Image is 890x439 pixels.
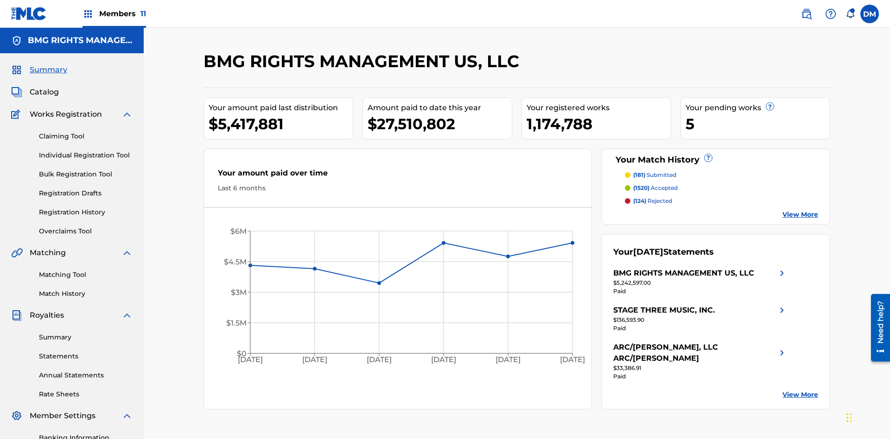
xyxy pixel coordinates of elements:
[11,64,67,75] a: SummarySummary
[11,64,22,75] img: Summary
[39,270,133,280] a: Matching Tool
[121,109,133,120] img: expand
[218,168,578,183] div: Your amount paid over time
[844,395,890,439] iframe: Chat Widget
[39,207,133,217] a: Registration History
[218,183,578,193] div: Last 6 months
[30,310,64,321] span: Royalties
[28,35,133,46] h5: BMG RIGHTS MANAGEMENT US, LLC
[302,356,327,364] tspan: [DATE]
[527,113,671,134] div: 1,174,788
[30,87,59,98] span: Catalog
[231,288,247,297] tspan: $3M
[613,316,788,324] div: $136,593.90
[633,197,672,205] p: rejected
[121,247,133,258] img: expand
[613,246,714,258] div: Your Statements
[625,171,819,179] a: (181) submitted
[209,102,353,113] div: Your amount paid last distribution
[39,169,133,179] a: Bulk Registration Tool
[686,113,830,134] div: 5
[766,103,774,110] span: ?
[705,154,712,162] span: ?
[11,87,59,98] a: CatalogCatalog
[39,132,133,141] a: Claiming Tool
[825,8,836,19] img: help
[633,184,678,192] p: accepted
[613,364,788,372] div: $33,386.91
[203,51,524,72] h2: BMG RIGHTS MANAGEMENT US, LLC
[39,332,133,342] a: Summary
[11,35,22,46] img: Accounts
[11,87,22,98] img: Catalog
[368,113,512,134] div: $27,510,802
[801,8,812,19] img: search
[39,351,133,361] a: Statements
[39,226,133,236] a: Overclaims Tool
[368,102,512,113] div: Amount paid to date this year
[560,356,585,364] tspan: [DATE]
[613,287,788,295] div: Paid
[11,410,22,421] img: Member Settings
[121,410,133,421] img: expand
[30,64,67,75] span: Summary
[11,7,47,20] img: MLC Logo
[496,356,521,364] tspan: [DATE]
[121,310,133,321] img: expand
[238,356,263,364] tspan: [DATE]
[39,370,133,380] a: Annual Statements
[11,247,23,258] img: Matching
[367,356,392,364] tspan: [DATE]
[30,247,66,258] span: Matching
[613,268,754,279] div: BMG RIGHTS MANAGEMENT US, LLC
[527,102,671,113] div: Your registered works
[39,389,133,399] a: Rate Sheets
[821,5,840,23] div: Help
[776,342,788,364] img: right chevron icon
[613,342,788,381] a: ARC/[PERSON_NAME], LLC ARC/[PERSON_NAME]right chevron icon$33,386.91Paid
[613,268,788,295] a: BMG RIGHTS MANAGEMENT US, LLCright chevron icon$5,242,597.00Paid
[431,356,456,364] tspan: [DATE]
[83,8,94,19] img: Top Rightsholders
[11,109,23,120] img: Works Registration
[860,5,879,23] div: User Menu
[11,310,22,321] img: Royalties
[30,410,95,421] span: Member Settings
[864,290,890,366] iframe: Resource Center
[633,171,645,178] span: (181)
[230,227,247,236] tspan: $6M
[625,197,819,205] a: (124) rejected
[776,305,788,316] img: right chevron icon
[776,268,788,279] img: right chevron icon
[633,197,646,204] span: (124)
[797,5,816,23] a: Public Search
[39,188,133,198] a: Registration Drafts
[625,184,819,192] a: (1520) accepted
[209,113,353,134] div: $5,417,881
[633,247,663,257] span: [DATE]
[613,372,788,381] div: Paid
[613,154,819,166] div: Your Match History
[782,390,818,400] a: View More
[613,324,788,332] div: Paid
[39,151,133,160] a: Individual Registration Tool
[613,279,788,287] div: $5,242,597.00
[226,319,247,327] tspan: $1.5M
[237,349,247,358] tspan: $0
[140,9,146,18] span: 11
[224,257,247,266] tspan: $4.5M
[782,210,818,219] a: View More
[30,109,102,120] span: Works Registration
[846,404,852,432] div: Drag
[633,171,676,179] p: submitted
[633,184,649,191] span: (1520)
[686,102,830,113] div: Your pending works
[613,305,788,332] a: STAGE THREE MUSIC, INC.right chevron icon$136,593.90Paid
[99,8,146,19] span: Members
[845,9,855,19] div: Notifications
[39,289,133,299] a: Match History
[613,305,715,316] div: STAGE THREE MUSIC, INC.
